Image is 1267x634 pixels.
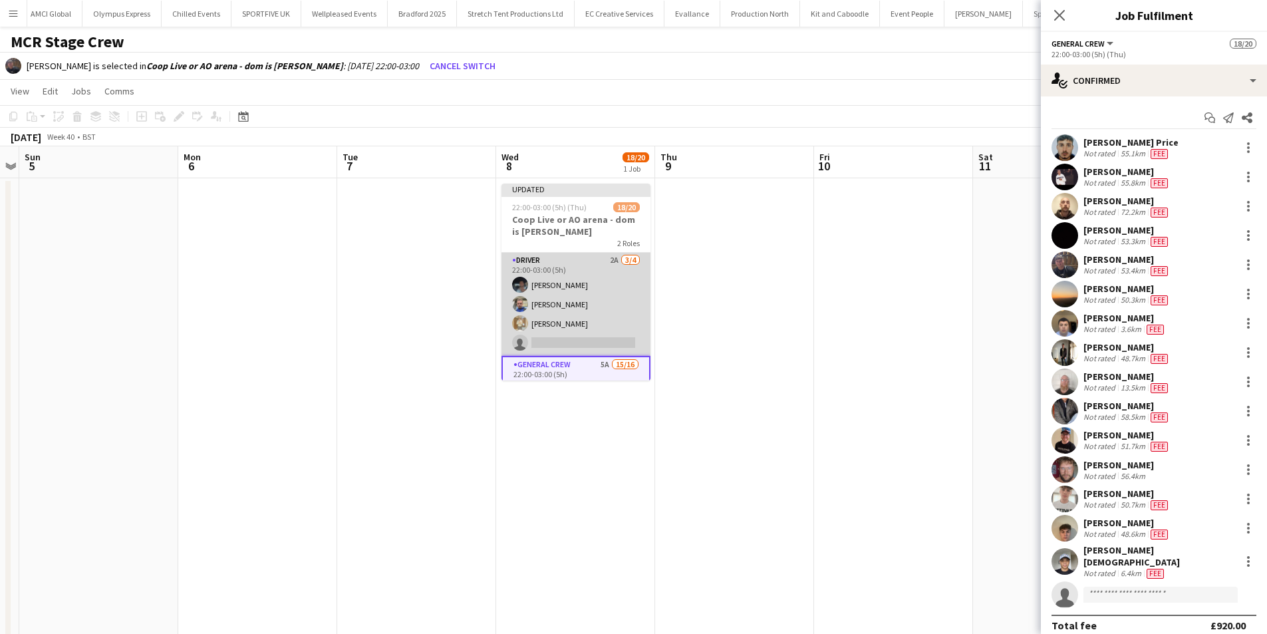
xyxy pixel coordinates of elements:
[1148,236,1171,247] div: Crew has different fees then in role
[1148,178,1171,188] div: Crew has different fees then in role
[501,184,650,381] app-job-card: Updated22:00-03:00 (5h) (Thu)18/20Coop Live or AO arena - dom is [PERSON_NAME]2 RolesDriver2A3/42...
[1151,354,1168,364] span: Fee
[1144,324,1167,335] div: Crew has different fees then in role
[1148,265,1171,276] div: Crew has different fees then in role
[1118,207,1148,218] div: 72.2km
[1083,295,1118,305] div: Not rated
[37,82,63,100] a: Edit
[1052,39,1115,49] button: General Crew
[162,1,231,27] button: Chilled Events
[104,85,134,97] span: Comms
[1151,412,1168,422] span: Fee
[1148,412,1171,422] div: Crew has different fees then in role
[617,238,640,248] span: 2 Roles
[978,151,993,163] span: Sat
[1083,517,1171,529] div: [PERSON_NAME]
[1052,39,1105,49] span: General Crew
[146,60,419,72] i: : [DATE] 22:00-03:00
[1083,459,1154,471] div: [PERSON_NAME]
[1083,529,1118,540] div: Not rated
[1083,429,1171,441] div: [PERSON_NAME]
[44,132,77,142] span: Week 40
[1083,400,1171,412] div: [PERSON_NAME]
[231,1,301,27] button: SPORTFIVE UK
[343,151,358,163] span: Tue
[99,82,140,100] a: Comms
[1083,412,1118,422] div: Not rated
[1118,500,1148,510] div: 50.7km
[1148,441,1171,452] div: Crew has different fees then in role
[658,158,677,174] span: 9
[1083,441,1118,452] div: Not rated
[1148,529,1171,540] div: Crew has different fees then in role
[1151,442,1168,452] span: Fee
[501,214,650,238] h3: Coop Live or AO arena - dom is [PERSON_NAME]
[1083,500,1118,510] div: Not rated
[1083,166,1171,178] div: [PERSON_NAME]
[1230,39,1256,49] span: 18/20
[1083,148,1118,159] div: Not rated
[25,151,41,163] span: Sun
[1151,500,1168,510] span: Fee
[1083,195,1171,207] div: [PERSON_NAME]
[623,152,649,162] span: 18/20
[1118,265,1148,276] div: 53.4km
[23,158,41,174] span: 5
[1118,471,1148,481] div: 56.4km
[512,202,587,212] span: 22:00-03:00 (5h) (Thu)
[1083,224,1171,236] div: [PERSON_NAME]
[1083,371,1171,383] div: [PERSON_NAME]
[817,158,830,174] span: 10
[1148,207,1171,218] div: Crew has different fees then in role
[146,60,343,72] b: Coop Live or AO arena - dom is [PERSON_NAME]
[501,184,650,194] div: Updated
[1151,149,1168,159] span: Fee
[11,85,29,97] span: View
[613,202,640,212] span: 18/20
[1023,1,1091,27] button: Sport Signage
[1118,383,1148,393] div: 13.5km
[1151,530,1168,540] span: Fee
[1148,353,1171,364] div: Crew has different fees then in role
[1083,544,1235,568] div: [PERSON_NAME][DEMOGRAPHIC_DATA]
[1118,412,1148,422] div: 58.5km
[301,1,388,27] button: Wellpleased Events
[1151,295,1168,305] span: Fee
[1083,341,1171,353] div: [PERSON_NAME]
[1083,207,1118,218] div: Not rated
[1083,471,1118,481] div: Not rated
[1151,266,1168,276] span: Fee
[5,82,35,100] a: View
[1041,65,1267,96] div: Confirmed
[11,130,41,144] div: [DATE]
[1083,353,1118,364] div: Not rated
[66,82,96,100] a: Jobs
[1118,529,1148,540] div: 48.6km
[1147,325,1164,335] span: Fee
[1148,500,1171,510] div: Crew has different fees then in role
[1118,148,1148,159] div: 55.1km
[1144,568,1167,579] div: Crew has different fees then in role
[82,132,96,142] div: BST
[1041,7,1267,24] h3: Job Fulfilment
[1148,295,1171,305] div: Crew has different fees then in role
[27,60,419,72] div: [PERSON_NAME] is selected in
[43,85,58,97] span: Edit
[1083,265,1118,276] div: Not rated
[1118,353,1148,364] div: 48.7km
[1083,253,1171,265] div: [PERSON_NAME]
[1083,324,1118,335] div: Not rated
[424,55,501,77] button: Cancel switch
[1052,619,1097,632] div: Total fee
[1083,283,1171,295] div: [PERSON_NAME]
[182,158,201,174] span: 6
[623,164,648,174] div: 1 Job
[1083,568,1118,579] div: Not rated
[1151,208,1168,218] span: Fee
[1118,178,1148,188] div: 55.8km
[1118,441,1148,452] div: 51.7km
[501,253,650,356] app-card-role: Driver2A3/422:00-03:00 (5h)[PERSON_NAME][PERSON_NAME][PERSON_NAME]
[388,1,457,27] button: Bradford 2025
[944,1,1023,27] button: [PERSON_NAME]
